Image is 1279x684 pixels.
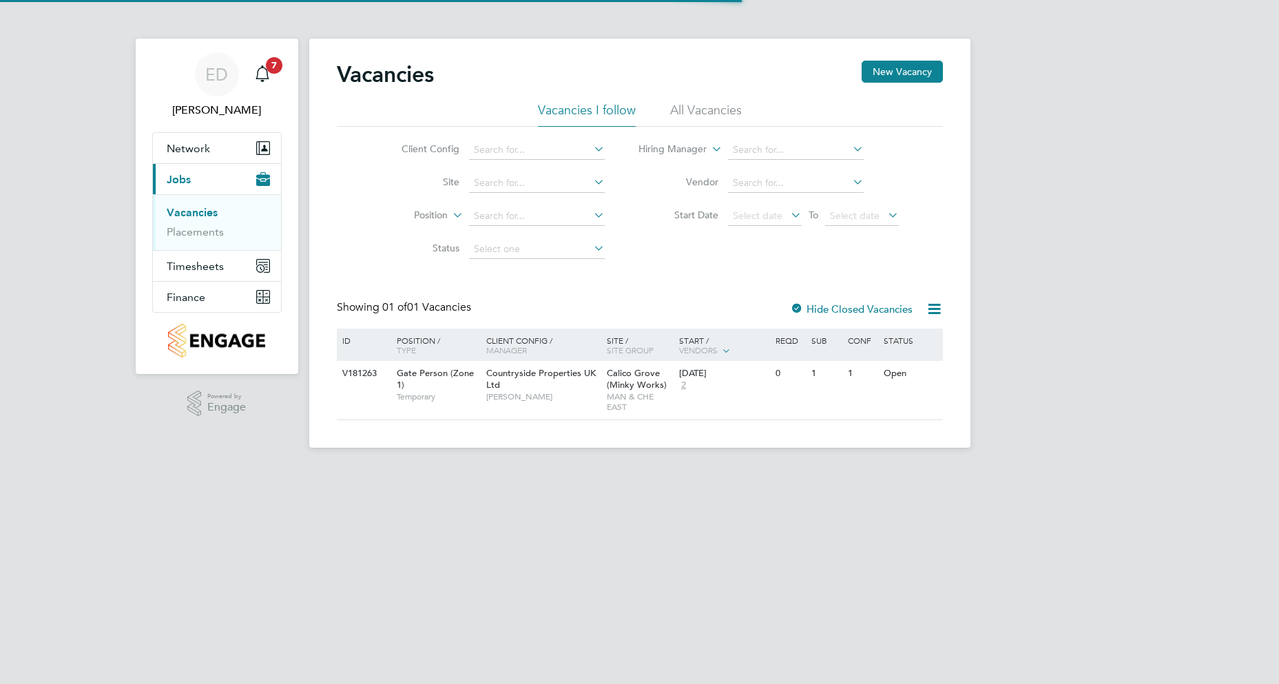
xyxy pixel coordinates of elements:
[733,209,782,222] span: Select date
[207,402,246,413] span: Engage
[483,329,603,362] div: Client Config /
[830,209,880,222] span: Select date
[368,209,448,222] label: Position
[469,240,605,259] input: Select one
[167,142,210,155] span: Network
[880,361,940,386] div: Open
[679,344,718,355] span: Vendors
[167,206,218,219] a: Vacancies
[772,361,808,386] div: 0
[153,164,281,194] button: Jobs
[339,361,387,386] div: V181263
[380,176,459,188] label: Site
[639,209,718,221] label: Start Date
[804,206,822,224] span: To
[205,65,228,83] span: ED
[167,260,224,273] span: Timesheets
[337,61,434,88] h2: Vacancies
[538,102,636,127] li: Vacancies I follow
[207,391,246,402] span: Powered by
[808,329,844,352] div: Sub
[168,324,265,357] img: countryside-properties-logo-retina.png
[152,102,282,118] span: Emma Dolan
[397,367,474,391] span: Gate Person (Zone 1)
[639,176,718,188] label: Vendor
[862,61,943,83] button: New Vacancy
[790,302,913,315] label: Hide Closed Vacancies
[607,391,672,413] span: MAN & CHE EAST
[397,391,479,402] span: Temporary
[152,52,282,118] a: ED[PERSON_NAME]
[469,141,605,160] input: Search for...
[603,329,676,362] div: Site /
[382,300,407,314] span: 01 of
[152,324,282,357] a: Go to home page
[670,102,742,127] li: All Vacancies
[772,329,808,352] div: Reqd
[266,57,282,74] span: 7
[486,367,596,391] span: Countryside Properties UK Ltd
[679,368,769,380] div: [DATE]
[397,344,416,355] span: Type
[607,367,667,391] span: Calico Grove (Minky Works)
[469,174,605,193] input: Search for...
[153,194,281,250] div: Jobs
[167,291,205,304] span: Finance
[167,173,191,186] span: Jobs
[153,133,281,163] button: Network
[153,251,281,281] button: Timesheets
[187,391,246,417] a: Powered byEngage
[676,329,772,363] div: Start /
[844,329,880,352] div: Conf
[844,361,880,386] div: 1
[382,300,471,314] span: 01 Vacancies
[486,344,527,355] span: Manager
[380,143,459,155] label: Client Config
[337,300,474,315] div: Showing
[136,39,298,374] nav: Main navigation
[469,207,605,226] input: Search for...
[167,225,224,238] a: Placements
[728,141,864,160] input: Search for...
[339,329,387,352] div: ID
[808,361,844,386] div: 1
[728,174,864,193] input: Search for...
[380,242,459,254] label: Status
[679,380,688,391] span: 2
[627,143,707,156] label: Hiring Manager
[607,344,654,355] span: Site Group
[386,329,483,362] div: Position /
[153,282,281,312] button: Finance
[880,329,940,352] div: Status
[249,52,276,96] a: 7
[486,391,600,402] span: [PERSON_NAME]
